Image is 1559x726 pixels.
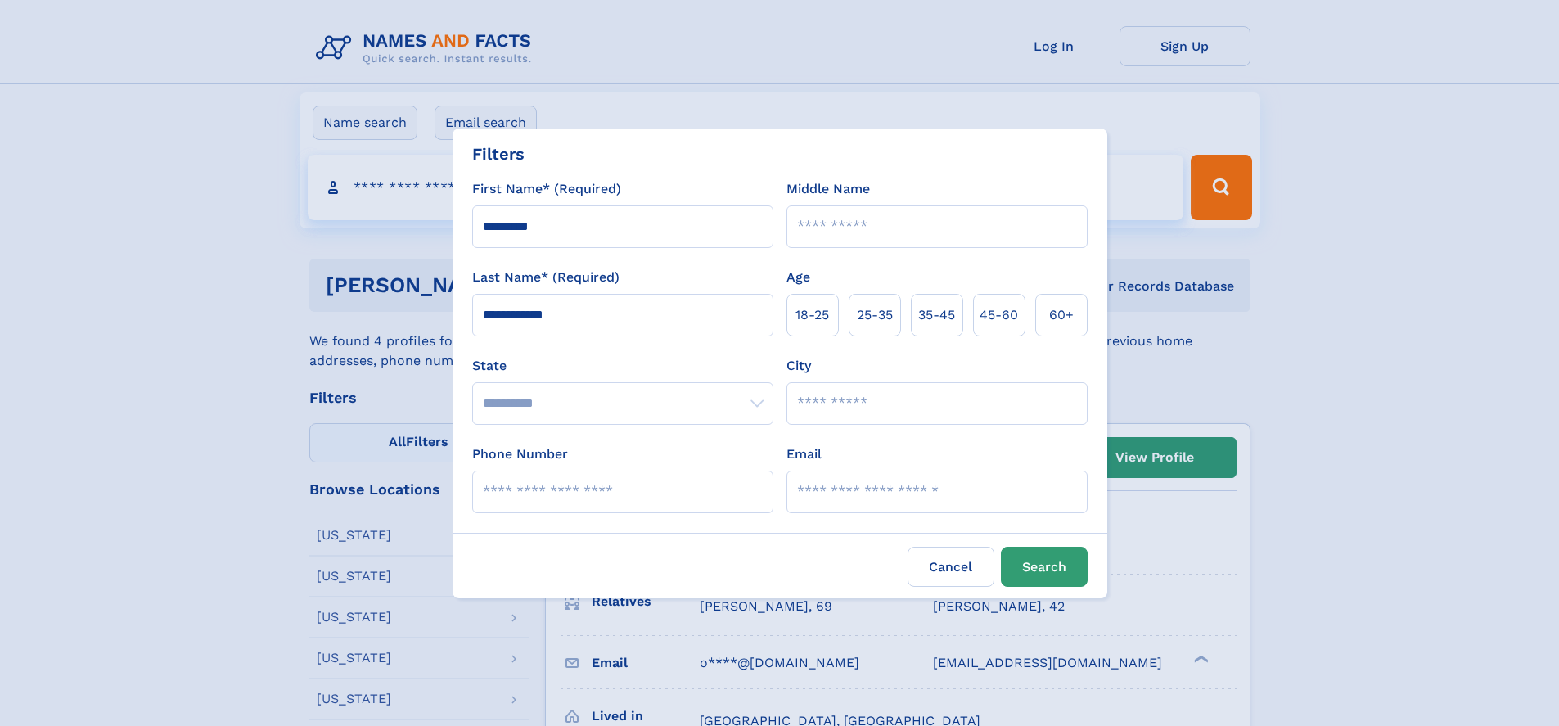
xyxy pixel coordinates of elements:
[980,305,1018,325] span: 45‑60
[472,444,568,464] label: Phone Number
[1001,547,1088,587] button: Search
[795,305,829,325] span: 18‑25
[786,444,822,464] label: Email
[472,356,773,376] label: State
[786,356,811,376] label: City
[786,179,870,199] label: Middle Name
[918,305,955,325] span: 35‑45
[472,179,621,199] label: First Name* (Required)
[857,305,893,325] span: 25‑35
[472,142,525,166] div: Filters
[908,547,994,587] label: Cancel
[1049,305,1074,325] span: 60+
[786,268,810,287] label: Age
[472,268,620,287] label: Last Name* (Required)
